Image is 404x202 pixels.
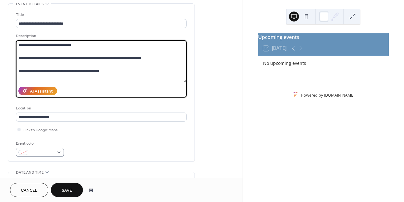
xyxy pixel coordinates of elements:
div: Upcoming events [258,33,389,41]
a: [DOMAIN_NAME] [324,93,354,98]
div: Event color [16,140,63,147]
div: Location [16,105,185,112]
div: Title [16,12,185,18]
button: Save [51,183,83,197]
span: Event details [16,1,44,7]
div: Powered by [301,93,354,98]
div: AI Assistant [30,88,53,95]
span: Cancel [21,187,37,194]
span: Save [62,187,72,194]
button: Cancel [10,183,48,197]
span: Date and time [16,169,44,176]
div: No upcoming events [263,60,384,66]
button: AI Assistant [18,87,57,95]
div: Description [16,33,185,39]
span: Link to Google Maps [23,127,58,133]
